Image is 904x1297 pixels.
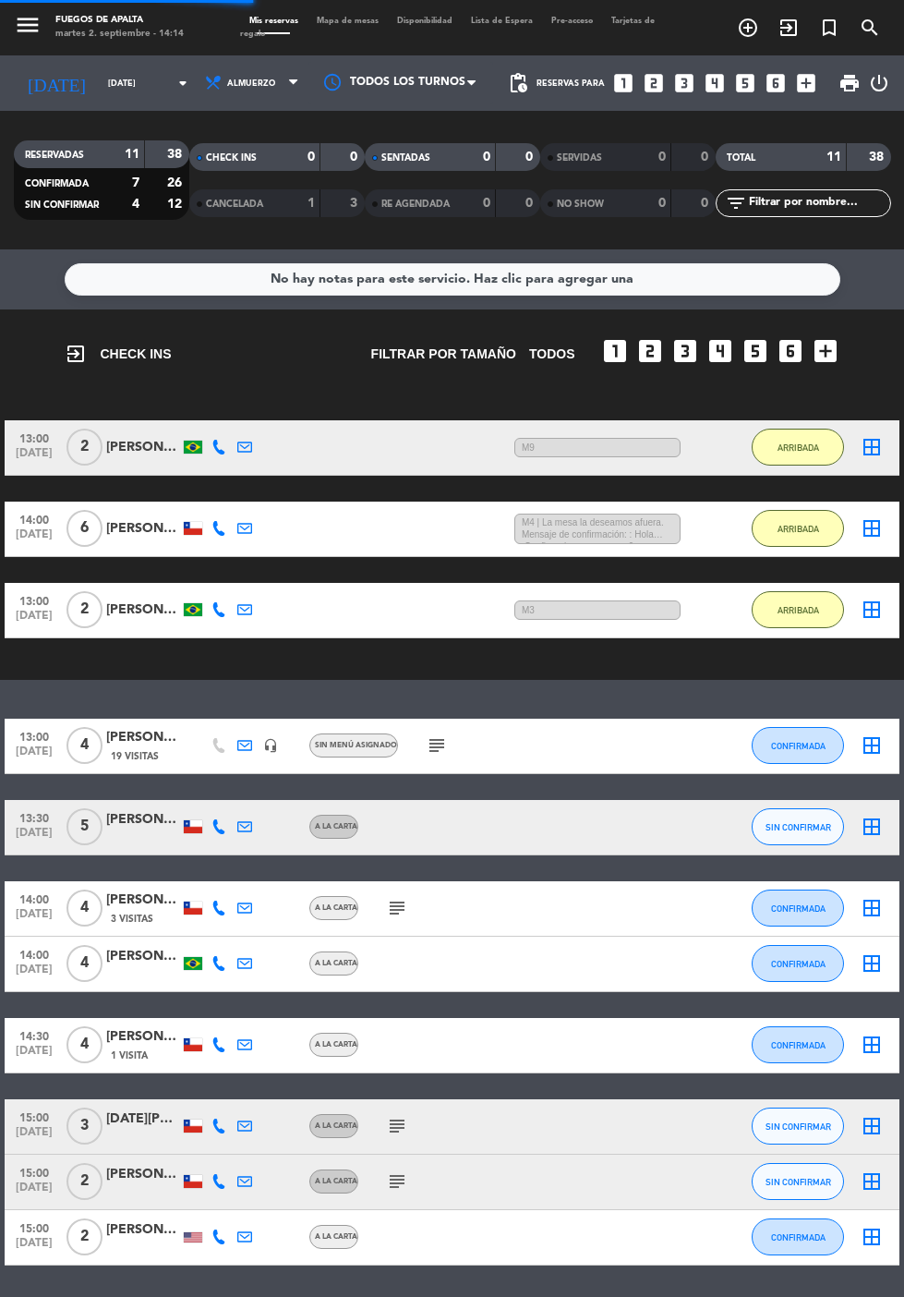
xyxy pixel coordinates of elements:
strong: 0 [350,151,361,164]
strong: 38 [869,151,887,164]
strong: 0 [701,197,712,210]
div: martes 2. septiembre - 14:14 [55,28,184,42]
strong: 1 [307,197,315,210]
i: looks_6 [776,336,805,366]
i: border_all [861,1115,883,1137]
i: border_all [861,952,883,975]
span: A LA CARTA [315,1233,357,1241]
span: A LA CARTA [315,1178,357,1185]
div: [DATE][PERSON_NAME] [106,1109,180,1130]
span: [DATE] [11,827,57,848]
span: print [838,72,861,94]
span: CONFIRMADA [771,959,826,969]
i: border_all [861,517,883,539]
i: add_box [811,336,840,366]
button: SIN CONFIRMAR [752,1163,844,1200]
span: 2 [66,1218,102,1255]
i: exit_to_app [777,17,800,39]
span: Pre-acceso [542,17,602,25]
i: arrow_drop_down [172,72,194,94]
span: [DATE] [11,1045,57,1066]
button: menu [14,11,42,43]
span: 14:00 [11,943,57,964]
span: ARRIBADA [777,605,819,615]
span: CONFIRMADA [771,1040,826,1050]
span: pending_actions [507,72,529,94]
strong: 4 [132,198,139,211]
span: 2 [66,429,102,466]
strong: 0 [307,151,315,164]
span: [DATE] [11,1126,57,1147]
input: Filtrar por nombre... [747,193,890,213]
span: A LA CARTA [315,1122,357,1130]
span: NO SHOW [557,200,604,209]
i: subject [386,1170,408,1193]
button: SIN CONFIRMAR [752,808,844,845]
span: [DATE] [11,1237,57,1258]
i: looks_two [635,336,665,366]
strong: 0 [658,151,666,164]
span: CONFIRMADA [771,741,826,751]
span: 15:00 [11,1161,57,1182]
span: [DATE] [11,964,57,985]
span: 2 [66,1163,102,1200]
span: 13:00 [11,427,57,448]
span: [DATE] [11,1182,57,1203]
i: exit_to_app [65,343,87,365]
i: subject [386,1115,408,1137]
i: add_box [794,71,818,95]
i: subject [386,897,408,919]
div: LOG OUT [868,55,890,111]
strong: 7 [132,176,139,189]
i: looks_4 [705,336,735,366]
div: [PERSON_NAME] [106,809,180,830]
span: Lista de Espera [462,17,542,25]
span: Almuerzo [227,79,275,89]
i: headset_mic [263,738,278,753]
span: Disponibilidad [388,17,462,25]
span: CHECK INS [206,153,257,163]
span: 14:00 [11,888,57,909]
div: Fuegos de Apalta [55,14,184,28]
span: 19 Visitas [111,749,159,764]
span: 14:30 [11,1024,57,1046]
span: A LA CARTA [315,823,357,830]
strong: 0 [658,197,666,210]
button: ARRIBADA [752,429,844,466]
button: ARRIBADA [752,591,844,628]
span: 4 [66,1026,102,1063]
i: looks_3 [670,336,700,366]
i: border_all [861,436,883,458]
span: SIN CONFIRMAR [25,200,99,210]
span: 13:30 [11,806,57,828]
i: border_all [861,1226,883,1248]
strong: 11 [826,151,841,164]
span: 15:00 [11,1106,57,1127]
strong: 12 [167,198,186,211]
span: 1 Visita [111,1049,148,1063]
span: M4 | La mesa la deseamos afuera. Mensaje de confirmación: : Hola ,Confirmo la reserva para 6 pers... [514,514,681,545]
div: [PERSON_NAME] [106,437,180,458]
span: 13:00 [11,589,57,611]
span: 3 [66,1108,102,1145]
span: [DATE] [11,908,57,929]
div: [PERSON_NAME] [106,1026,180,1048]
span: Mapa de mesas [307,17,388,25]
strong: 38 [167,148,186,161]
span: Reservas para [536,79,605,89]
i: power_settings_new [868,72,890,94]
i: border_all [861,599,883,621]
button: SIN CONFIRMAR [752,1108,844,1145]
i: looks_5 [733,71,757,95]
i: border_all [861,1034,883,1056]
i: border_all [861,1170,883,1193]
span: CONFIRMADA [771,903,826,914]
div: [PERSON_NAME] [106,946,180,967]
span: 4 [66,727,102,764]
span: 6 [66,510,102,547]
i: filter_list [725,192,747,214]
i: looks_3 [672,71,696,95]
strong: 26 [167,176,186,189]
span: RE AGENDADA [381,200,450,209]
span: SIN CONFIRMAR [765,822,831,832]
